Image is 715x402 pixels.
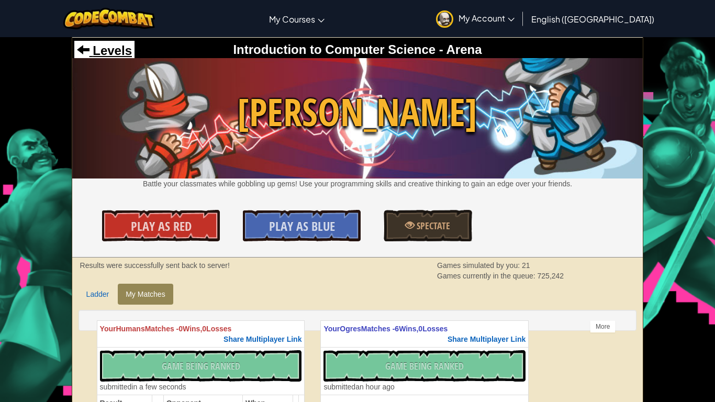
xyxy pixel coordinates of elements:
[145,325,179,333] span: Matches -
[100,383,132,391] span: submitted
[100,325,116,333] span: Your
[63,8,155,29] img: CodeCombat logo
[100,382,186,392] div: in a few seconds
[531,14,654,25] span: English ([GEOGRAPHIC_DATA])
[80,261,230,270] strong: Results were successfully sent back to server!
[269,14,315,25] span: My Courses
[399,325,418,333] span: Wins,
[459,13,515,24] span: My Account
[321,320,529,347] th: Ogres 6 0
[79,284,117,305] a: Ladder
[323,325,340,333] span: Your
[77,43,132,58] a: Levels
[522,261,530,270] span: 21
[526,5,660,33] a: English ([GEOGRAPHIC_DATA])
[206,325,231,333] span: Losses
[131,218,192,234] span: Play As Red
[323,383,355,391] span: submitted
[431,2,520,35] a: My Account
[538,272,564,280] span: 725,242
[224,335,301,343] span: Share Multiplayer Link
[264,5,330,33] a: My Courses
[415,219,450,232] span: Spectate
[422,325,448,333] span: Losses
[97,320,305,347] th: Humans 0 0
[90,43,132,58] span: Levels
[72,58,643,178] img: Wakka Maul
[269,218,335,234] span: Play As Blue
[72,178,643,189] p: Battle your classmates while gobbling up gems! Use your programming skills and creative thinking ...
[118,284,173,305] a: My Matches
[233,42,435,57] span: Introduction to Computer Science
[437,261,522,270] span: Games simulated by you:
[323,382,394,392] div: an hour ago
[590,320,616,333] div: More
[436,10,453,28] img: avatar
[183,325,202,333] span: Wins,
[72,85,643,139] span: [PERSON_NAME]
[361,325,395,333] span: Matches -
[448,335,526,343] span: Share Multiplayer Link
[435,42,482,57] span: - Arena
[437,272,537,280] span: Games currently in the queue:
[384,210,472,241] a: Spectate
